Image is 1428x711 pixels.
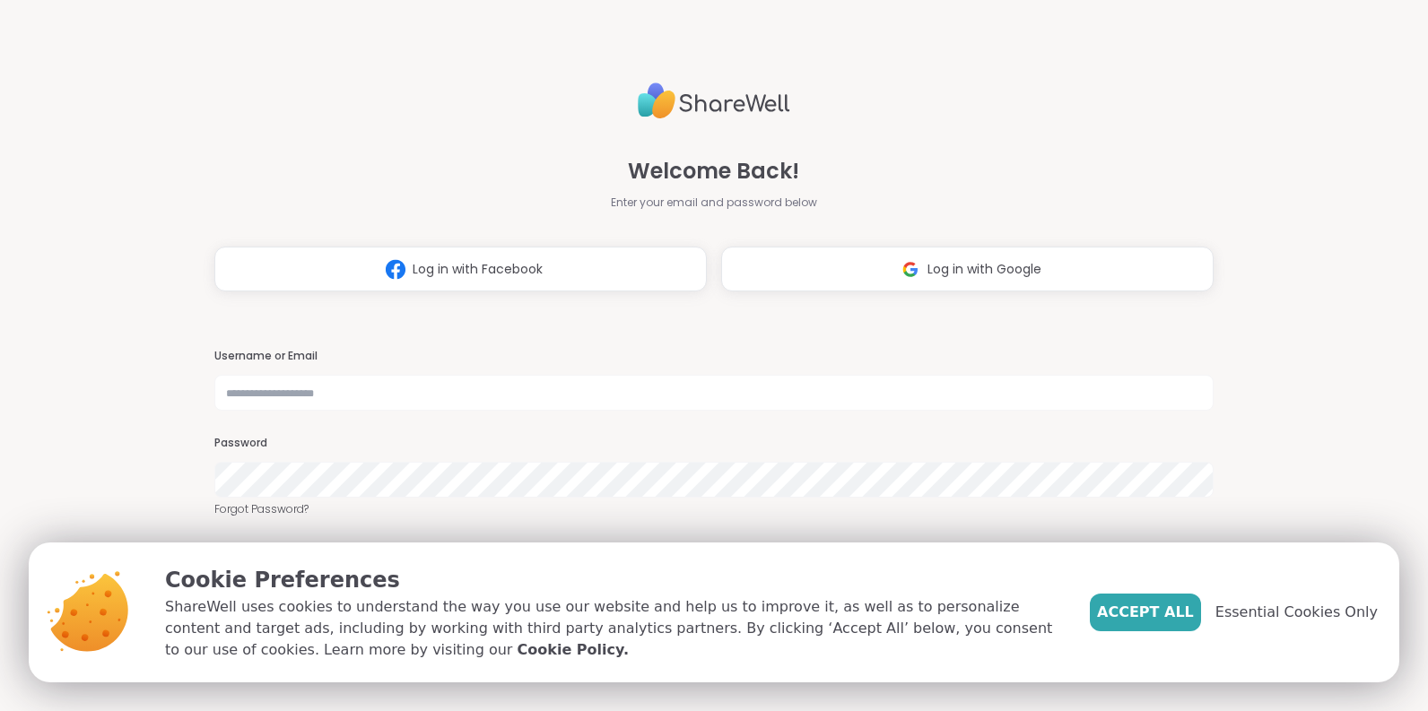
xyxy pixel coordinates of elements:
button: Log in with Google [721,247,1214,291]
span: Welcome Back! [628,155,799,187]
img: ShareWell Logomark [893,253,927,286]
span: Essential Cookies Only [1215,602,1378,623]
span: Accept All [1097,602,1194,623]
span: Enter your email and password below [611,195,817,211]
a: Forgot Password? [214,501,1214,517]
span: Log in with Facebook [413,260,543,279]
p: Cookie Preferences [165,564,1061,596]
img: ShareWell Logomark [379,253,413,286]
h3: Password [214,436,1214,451]
button: Log in with Facebook [214,247,707,291]
p: ShareWell uses cookies to understand the way you use our website and help us to improve it, as we... [165,596,1061,661]
a: Cookie Policy. [518,639,629,661]
h3: Username or Email [214,349,1214,364]
button: Accept All [1090,594,1201,631]
span: Log in with Google [927,260,1041,279]
img: ShareWell Logo [638,75,790,126]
